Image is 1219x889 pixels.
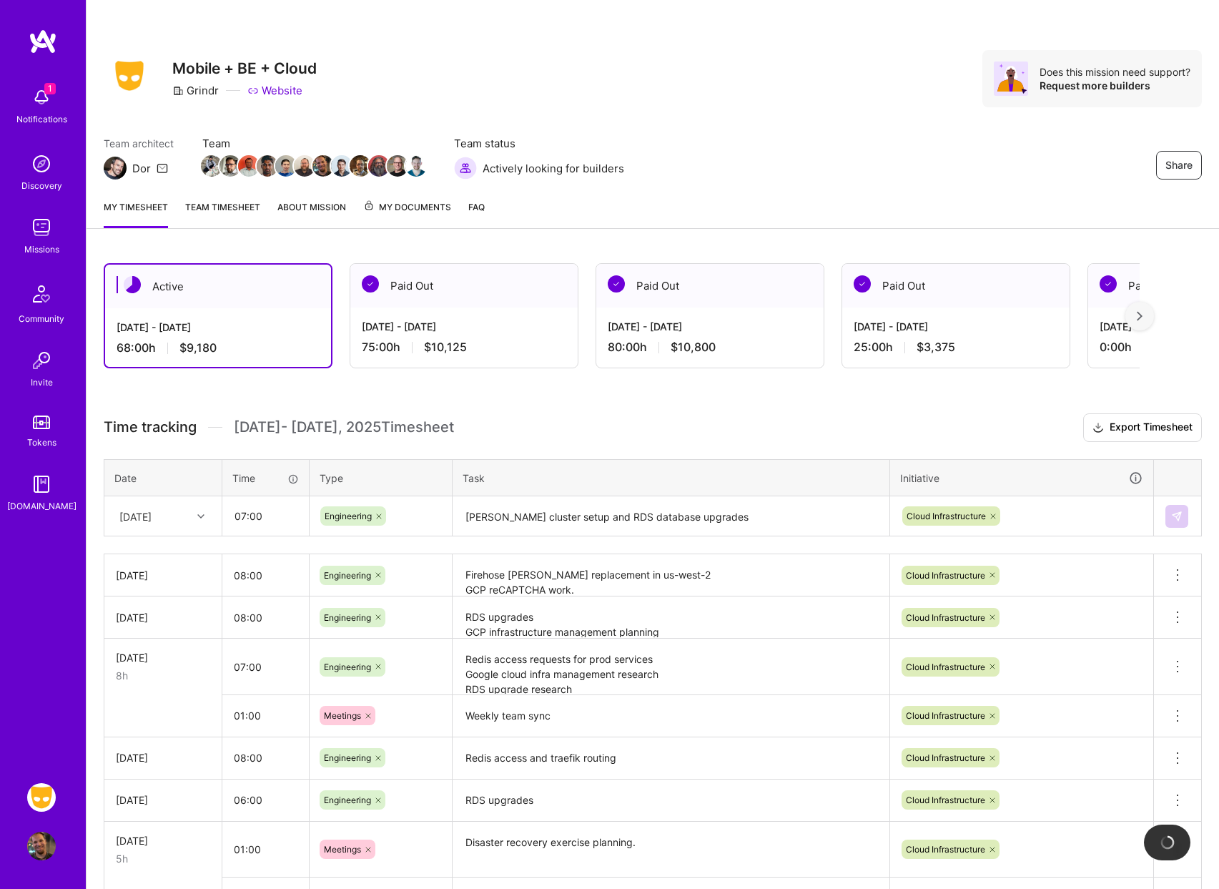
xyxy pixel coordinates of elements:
img: Team Member Avatar [294,155,315,177]
div: Invite [31,375,53,390]
span: Cloud Infrastructure [906,612,985,623]
div: Does this mission need support? [1040,65,1190,79]
div: Community [19,311,64,326]
input: HH:MM [222,697,309,735]
span: 1 [44,83,56,94]
a: Team Member Avatar [202,154,221,178]
img: Team Member Avatar [387,155,408,177]
span: My Documents [363,200,451,215]
span: Time tracking [104,418,197,436]
img: Grindr: Mobile + BE + Cloud [27,783,56,812]
span: $10,125 [424,340,467,355]
a: Team Member Avatar [351,154,370,178]
span: Team [202,136,425,151]
i: icon CompanyGray [172,85,184,97]
div: 25:00 h [854,340,1058,355]
div: [DATE] [119,509,152,524]
div: Grindr [172,83,219,98]
th: Type [310,459,453,496]
input: HH:MM [222,830,309,868]
div: Paid Out [350,264,578,308]
span: Cloud Infrastructure [906,662,985,672]
span: Cloud Infrastructure [906,752,985,763]
div: 8h [116,668,210,683]
img: Community [24,277,59,311]
div: Notifications [16,112,67,127]
textarea: Firehose [PERSON_NAME] replacement in us-west-2 GCP reCAPTCHA work. [454,556,888,595]
div: [DATE] - [DATE] [854,319,1058,334]
img: guide book [27,470,56,498]
div: [DATE] [116,792,210,807]
span: [DATE] - [DATE] , 2025 Timesheet [234,418,454,436]
span: Engineering [324,570,371,581]
img: Team Member Avatar [275,155,297,177]
textarea: Disaster recovery exercise planning. [454,823,888,877]
textarea: [PERSON_NAME] cluster setup and RDS database upgrades [454,498,888,536]
i: icon Download [1092,421,1104,436]
div: [DATE] - [DATE] [362,319,566,334]
a: User Avatar [24,832,59,860]
div: Paid Out [842,264,1070,308]
img: Paid Out [362,275,379,293]
a: Team Member Avatar [240,154,258,178]
textarea: RDS upgrades [454,781,888,820]
img: Team Member Avatar [219,155,241,177]
img: Team Member Avatar [368,155,390,177]
img: teamwork [27,213,56,242]
textarea: RDS upgrades GCP infrastructure management planning [454,598,888,637]
textarea: Redis access requests for prod services Google cloud infra management research RDS upgrade research [454,640,888,694]
span: Cloud Infrastructure [906,710,985,721]
input: HH:MM [222,556,309,594]
div: Tokens [27,435,56,450]
span: $10,800 [671,340,716,355]
span: Share [1165,158,1193,172]
img: bell [27,83,56,112]
div: [DATE] - [DATE] [608,319,812,334]
div: 5h [116,851,210,866]
div: Request more builders [1040,79,1190,92]
a: Grindr: Mobile + BE + Cloud [24,783,59,812]
span: Team architect [104,136,174,151]
img: Avatar [994,62,1028,96]
img: loading [1160,835,1175,850]
div: [DATE] [116,568,210,583]
div: Missions [24,242,59,257]
button: Export Timesheet [1083,413,1202,442]
img: logo [29,29,57,54]
textarea: Weekly team sync [454,697,888,736]
span: Cloud Infrastructure [906,795,985,805]
a: Team Member Avatar [221,154,240,178]
span: Cloud Infrastructure [907,511,986,521]
img: Invite [27,346,56,375]
div: Time [232,471,299,486]
img: Team Member Avatar [257,155,278,177]
span: Cloud Infrastructure [906,844,985,855]
a: Team timesheet [185,200,260,228]
span: Cloud Infrastructure [906,570,985,581]
div: [DATE] - [DATE] [117,320,320,335]
div: Initiative [900,470,1143,486]
span: $3,375 [917,340,955,355]
div: Discovery [21,178,62,193]
textarea: Redis access and traefik routing [454,739,888,778]
a: My timesheet [104,200,168,228]
input: HH:MM [222,599,309,637]
img: Team Architect [104,157,127,180]
img: Team Member Avatar [312,155,334,177]
img: tokens [33,416,50,429]
th: Date [104,459,222,496]
span: Meetings [324,710,361,721]
div: [DATE] [116,750,210,765]
img: Active [124,276,141,293]
a: Team Member Avatar [332,154,351,178]
input: HH:MM [222,739,309,777]
a: Team Member Avatar [258,154,277,178]
th: Task [453,459,890,496]
a: Team Member Avatar [370,154,388,178]
span: Engineering [325,511,372,521]
div: 75:00 h [362,340,566,355]
img: User Avatar [27,832,56,860]
img: Team Member Avatar [350,155,371,177]
i: icon Mail [157,162,168,174]
div: null [1165,505,1190,528]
